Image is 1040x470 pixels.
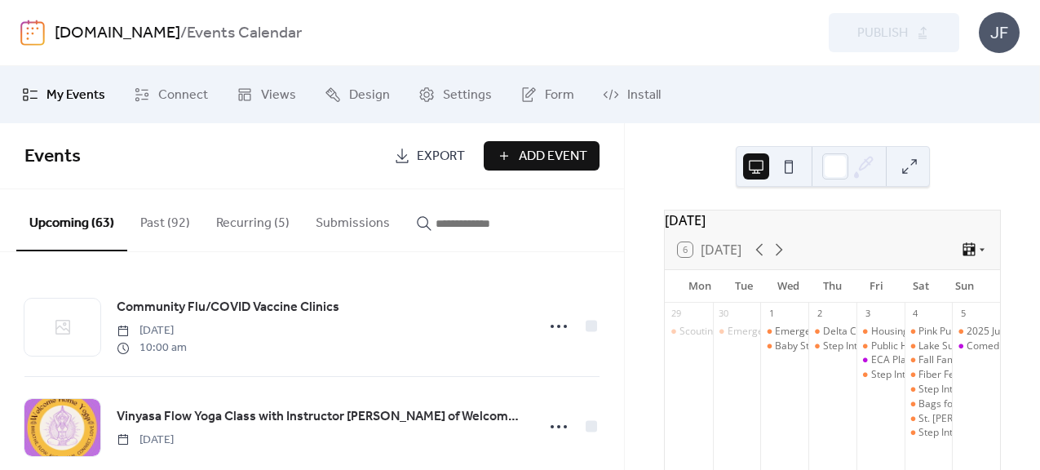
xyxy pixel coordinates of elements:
[713,325,761,339] div: Emergency Response to Accidents Involving Livestock Training MSU Extension
[117,339,187,357] span: 10:00 am
[417,147,465,166] span: Export
[905,412,953,426] div: St. Joseph-St. Patrick Chili Challenge
[856,368,905,382] div: Step Into the Woods at NMU!
[665,325,713,339] div: Scouting Open House Night-Cub Scout Pack 3471 Gladstone
[484,141,600,171] button: Add Event
[224,73,308,117] a: Views
[856,325,905,339] div: Housing Now: Progress Update
[808,339,856,353] div: Step Into the Woods at NMU!
[952,325,1000,339] div: 2025 Just Believe Non-Competitive Bike/Walk/Run
[627,86,661,105] span: Install
[443,86,492,105] span: Settings
[905,368,953,382] div: Fiber Festival Fashion Show
[20,20,45,46] img: logo
[303,189,403,250] button: Submissions
[203,189,303,250] button: Recurring (5)
[909,308,922,320] div: 4
[918,397,985,411] div: Bags for Wags
[905,383,953,397] div: Step Into the Woods at NMU!
[766,270,810,303] div: Wed
[312,73,402,117] a: Design
[122,73,220,117] a: Connect
[117,322,187,339] span: [DATE]
[261,86,296,105] span: Views
[665,211,1000,230] div: [DATE]
[760,339,808,353] div: Baby Storytime
[808,325,856,339] div: Delta County Republican Meeting
[349,86,390,105] span: Design
[406,73,504,117] a: Settings
[861,308,874,320] div: 3
[899,270,943,303] div: Sat
[158,86,208,105] span: Connect
[591,73,673,117] a: Install
[382,141,477,171] a: Export
[10,73,117,117] a: My Events
[187,18,302,49] b: Events Calendar
[856,339,905,353] div: Public Health Delta & Menominee Counties Flu Clinic
[117,298,339,317] span: Community Flu/COVID Vaccine Clinics
[180,18,187,49] b: /
[957,308,969,320] div: 5
[127,189,203,250] button: Past (92)
[508,73,586,117] a: Form
[117,407,526,427] span: Vinyasa Flow Yoga Class with Instructor [PERSON_NAME] of Welcome Home Yoga
[545,86,574,105] span: Form
[905,426,953,440] div: Step Into the Woods at NMU!
[765,308,777,320] div: 1
[760,325,808,339] div: Emergency Response to Accidents Involving Livestock Training MSU Extension
[979,12,1020,53] div: JF
[905,397,953,411] div: Bags for Wags
[16,189,127,251] button: Upcoming (63)
[813,308,825,320] div: 2
[905,353,953,367] div: Fall Family Fun Day!-Toys For Tots Marine Corps Detachment 444
[823,325,974,339] div: Delta County Republican Meeting
[670,308,682,320] div: 29
[823,339,999,353] div: Step Into the [PERSON_NAME] at NMU!
[943,270,987,303] div: Sun
[678,270,722,303] div: Mon
[871,325,1013,339] div: Housing Now: Progress Update
[46,86,105,105] span: My Events
[810,270,854,303] div: Thu
[24,139,81,175] span: Events
[855,270,899,303] div: Fri
[55,18,180,49] a: [DOMAIN_NAME]
[117,406,526,428] a: Vinyasa Flow Yoga Class with Instructor [PERSON_NAME] of Welcome Home Yoga
[722,270,766,303] div: Tue
[679,325,951,339] div: Scouting Open House Night-Cub Scout Pack 3471 Gladstone
[952,339,1000,353] div: Comedian Bill Gorgo at Island Resort and Casino Club 41
[519,147,587,166] span: Add Event
[905,339,953,353] div: Lake Superior Fiber Festival
[718,308,730,320] div: 30
[117,432,174,449] span: [DATE]
[856,353,905,367] div: ECA Plaidurday Celebration featuring The Hackwells
[775,339,844,353] div: Baby Storytime
[117,297,339,318] a: Community Flu/COVID Vaccine Clinics
[905,325,953,339] div: Pink Pumpkin of Delta County 5k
